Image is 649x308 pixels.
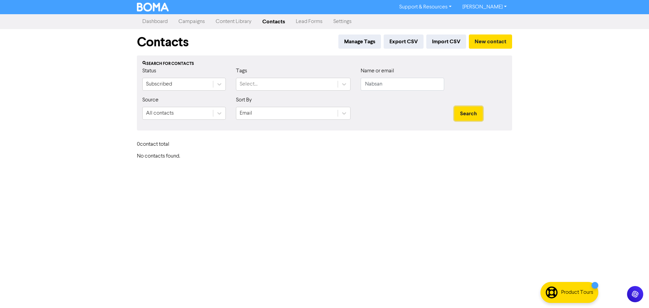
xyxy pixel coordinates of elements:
[142,96,159,104] label: Source
[338,34,381,49] button: Manage Tags
[240,109,252,117] div: Email
[146,80,172,88] div: Subscribed
[426,34,466,49] button: Import CSV
[137,3,169,11] img: BOMA Logo
[137,141,191,148] h6: 0 contact total
[564,235,649,308] iframe: Chat Widget
[173,15,210,28] a: Campaigns
[384,34,424,49] button: Export CSV
[290,15,328,28] a: Lead Forms
[142,67,156,75] label: Status
[210,15,257,28] a: Content Library
[236,67,247,75] label: Tags
[328,15,357,28] a: Settings
[361,67,394,75] label: Name or email
[236,96,252,104] label: Sort By
[257,15,290,28] a: Contacts
[457,2,512,13] a: [PERSON_NAME]
[142,61,507,67] div: Search for contacts
[146,109,174,117] div: All contacts
[454,106,483,121] button: Search
[394,2,457,13] a: Support & Resources
[137,34,189,50] h1: Contacts
[137,15,173,28] a: Dashboard
[469,34,512,49] button: New contact
[240,80,258,88] div: Select...
[137,153,512,160] h6: No contacts found.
